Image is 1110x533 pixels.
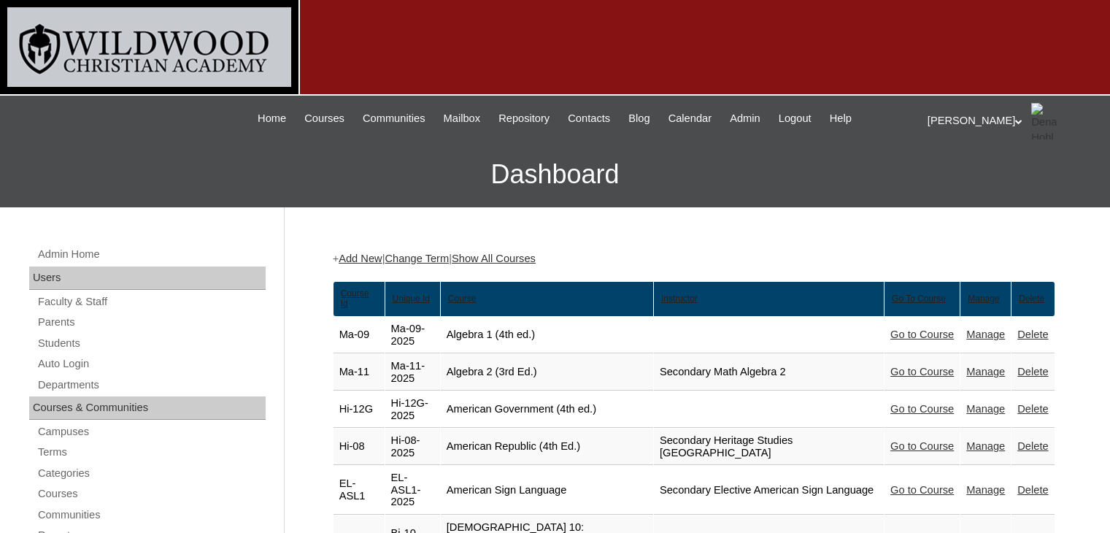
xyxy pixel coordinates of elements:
[568,110,610,127] span: Contacts
[779,110,812,127] span: Logout
[250,110,293,127] a: Home
[968,294,999,304] u: Manage
[334,391,385,428] td: Hi-12G
[36,376,266,394] a: Departments
[560,110,617,127] a: Contacts
[1017,440,1048,452] a: Delete
[385,317,440,353] td: Ma-09-2025
[668,110,712,127] span: Calendar
[36,355,266,373] a: Auto Login
[385,354,440,391] td: Ma-11-2025
[661,110,719,127] a: Calendar
[444,110,481,127] span: Mailbox
[36,443,266,461] a: Terms
[436,110,488,127] a: Mailbox
[966,329,1005,340] a: Manage
[890,403,954,415] a: Go to Course
[1017,329,1048,340] a: Delete
[498,110,550,127] span: Repository
[730,110,760,127] span: Admin
[654,429,884,465] td: Secondary Heritage Studies [GEOGRAPHIC_DATA]
[36,423,266,441] a: Campuses
[890,484,954,496] a: Go to Course
[1019,294,1044,304] u: Delete
[890,440,954,452] a: Go to Course
[892,294,946,304] u: Go To Course
[334,317,385,353] td: Ma-09
[29,396,266,420] div: Courses & Communities
[36,464,266,483] a: Categories
[452,253,536,264] a: Show All Courses
[822,110,859,127] a: Help
[334,466,385,515] td: EL-ASL1
[36,245,266,264] a: Admin Home
[258,110,286,127] span: Home
[966,484,1005,496] a: Manage
[830,110,852,127] span: Help
[448,294,477,304] u: Course
[36,334,266,353] a: Students
[722,110,768,127] a: Admin
[966,440,1005,452] a: Manage
[334,354,385,391] td: Ma-11
[928,103,1095,139] div: [PERSON_NAME]
[966,403,1005,415] a: Manage
[1017,366,1048,377] a: Delete
[890,329,954,340] a: Go to Course
[1031,103,1068,139] img: Dena Hohl
[441,354,653,391] td: Algebra 2 (3rd Ed.)
[966,366,1005,377] a: Manage
[441,429,653,465] td: American Republic (4th Ed.)
[385,466,440,515] td: EL-ASL1-2025
[628,110,650,127] span: Blog
[1017,403,1048,415] a: Delete
[441,317,653,353] td: Algebra 1 (4th ed.)
[441,391,653,428] td: American Government (4th ed.)
[36,506,266,524] a: Communities
[334,429,385,465] td: Hi-08
[339,253,382,264] a: Add New
[771,110,819,127] a: Logout
[297,110,352,127] a: Courses
[621,110,657,127] a: Blog
[890,366,954,377] a: Go to Course
[363,110,425,127] span: Communities
[7,142,1103,207] h3: Dashboard
[393,294,430,304] u: Unique Id
[385,429,440,465] td: Hi-08-2025
[385,391,440,428] td: Hi-12G-2025
[441,466,653,515] td: American Sign Language
[491,110,557,127] a: Repository
[36,485,266,503] a: Courses
[661,294,698,304] u: Instructor
[385,253,449,264] a: Change Term
[36,313,266,331] a: Parents
[304,110,344,127] span: Courses
[341,288,369,309] u: Course Id
[1017,484,1048,496] a: Delete
[7,7,291,87] img: logo-white.png
[333,251,1055,266] div: + | |
[654,466,884,515] td: Secondary Elective American Sign Language
[654,354,884,391] td: Secondary Math Algebra 2
[36,293,266,311] a: Faculty & Staff
[29,266,266,290] div: Users
[355,110,433,127] a: Communities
